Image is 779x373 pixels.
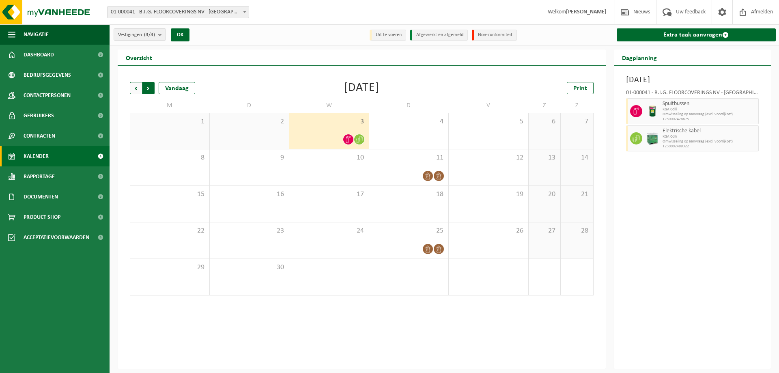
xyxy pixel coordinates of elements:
span: Navigatie [24,24,49,45]
span: T250002428675 [663,117,757,122]
span: KGA Colli [663,134,757,139]
span: Kalender [24,146,49,166]
a: Print [567,82,594,94]
span: 25 [373,226,445,235]
span: T250002489322 [663,144,757,149]
span: 30 [214,263,285,272]
td: Z [561,98,593,113]
td: D [210,98,290,113]
span: 21 [565,190,589,199]
span: Elektrische kabel [663,128,757,134]
li: Non-conformiteit [472,30,517,41]
span: 18 [373,190,445,199]
span: Vorige [130,82,142,94]
span: 24 [293,226,365,235]
span: Volgende [142,82,155,94]
count: (3/3) [144,32,155,37]
span: 6 [533,117,557,126]
span: Acceptatievoorwaarden [24,227,89,248]
img: PB-HB-1400-HPE-GN-11 [646,132,658,145]
span: 14 [565,153,589,162]
span: Print [573,85,587,92]
span: 23 [214,226,285,235]
span: KGA Colli [663,107,757,112]
span: 12 [453,153,524,162]
span: Omwisseling op aanvraag (excl. voorrijkost) [663,139,757,144]
span: 16 [214,190,285,199]
span: 7 [565,117,589,126]
td: D [369,98,449,113]
span: 28 [565,226,589,235]
h2: Dagplanning [614,50,665,65]
span: 26 [453,226,524,235]
span: 29 [134,263,205,272]
span: 13 [533,153,557,162]
span: 10 [293,153,365,162]
button: Vestigingen(3/3) [114,28,166,41]
span: 01-000041 - B.I.G. FLOORCOVERINGS NV - WIELSBEKE [108,6,249,18]
span: Spuitbussen [663,101,757,107]
span: Contactpersonen [24,85,71,106]
span: 5 [453,117,524,126]
td: V [449,98,529,113]
div: Vandaag [159,82,195,94]
h2: Overzicht [118,50,160,65]
span: Bedrijfsgegevens [24,65,71,85]
td: Z [529,98,561,113]
span: Dashboard [24,45,54,65]
span: 17 [293,190,365,199]
span: 15 [134,190,205,199]
span: Rapportage [24,166,55,187]
li: Uit te voeren [370,30,406,41]
span: 1 [134,117,205,126]
div: 01-000041 - B.I.G. FLOORCOVERINGS NV - [GEOGRAPHIC_DATA] [626,90,759,98]
span: 19 [453,190,524,199]
span: 8 [134,153,205,162]
span: Documenten [24,187,58,207]
span: 9 [214,153,285,162]
span: 20 [533,190,557,199]
span: Gebruikers [24,106,54,126]
a: Extra taak aanvragen [617,28,776,41]
span: Vestigingen [118,29,155,41]
span: Omwisseling op aanvraag (excl. voorrijkost) [663,112,757,117]
h3: [DATE] [626,74,759,86]
td: M [130,98,210,113]
button: OK [171,28,189,41]
span: 01-000041 - B.I.G. FLOORCOVERINGS NV - WIELSBEKE [107,6,249,18]
span: 2 [214,117,285,126]
span: 27 [533,226,557,235]
span: 3 [293,117,365,126]
span: Contracten [24,126,55,146]
span: 4 [373,117,445,126]
td: W [289,98,369,113]
li: Afgewerkt en afgemeld [410,30,468,41]
strong: [PERSON_NAME] [566,9,607,15]
img: PB-OT-0200-MET-00-03 [646,105,658,117]
div: [DATE] [344,82,379,94]
span: 11 [373,153,445,162]
span: 22 [134,226,205,235]
span: Product Shop [24,207,60,227]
